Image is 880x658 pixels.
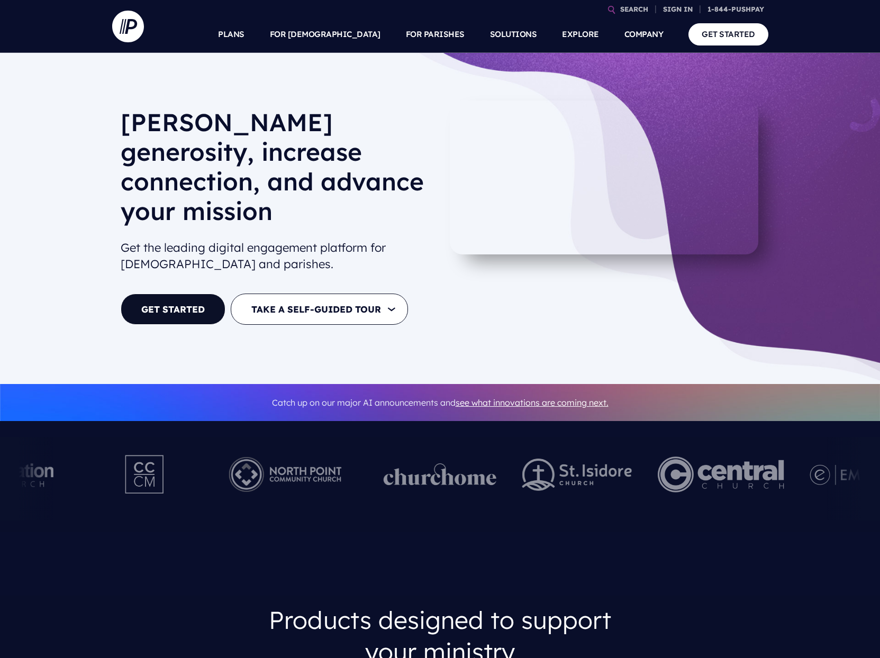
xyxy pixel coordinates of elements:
[103,445,187,504] img: Pushpay_Logo__CCM
[121,391,760,415] p: Catch up on our major AI announcements and
[490,16,537,53] a: SOLUTIONS
[270,16,380,53] a: FOR [DEMOGRAPHIC_DATA]
[383,463,496,486] img: pp_logos_1
[212,445,358,504] img: Pushpay_Logo__NorthPoint
[406,16,465,53] a: FOR PARISHES
[456,397,609,408] a: see what innovations are coming next.
[121,235,432,277] h2: Get the leading digital engagement platform for [DEMOGRAPHIC_DATA] and parishes.
[624,16,664,53] a: COMPANY
[231,294,408,325] button: TAKE A SELF-GUIDED TOUR
[121,107,432,234] h1: [PERSON_NAME] generosity, increase connection, and advance your mission
[688,23,768,45] a: GET STARTED
[522,459,632,491] img: pp_logos_2
[657,445,784,504] img: Central Church Henderson NV
[218,16,244,53] a: PLANS
[121,294,225,325] a: GET STARTED
[562,16,599,53] a: EXPLORE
